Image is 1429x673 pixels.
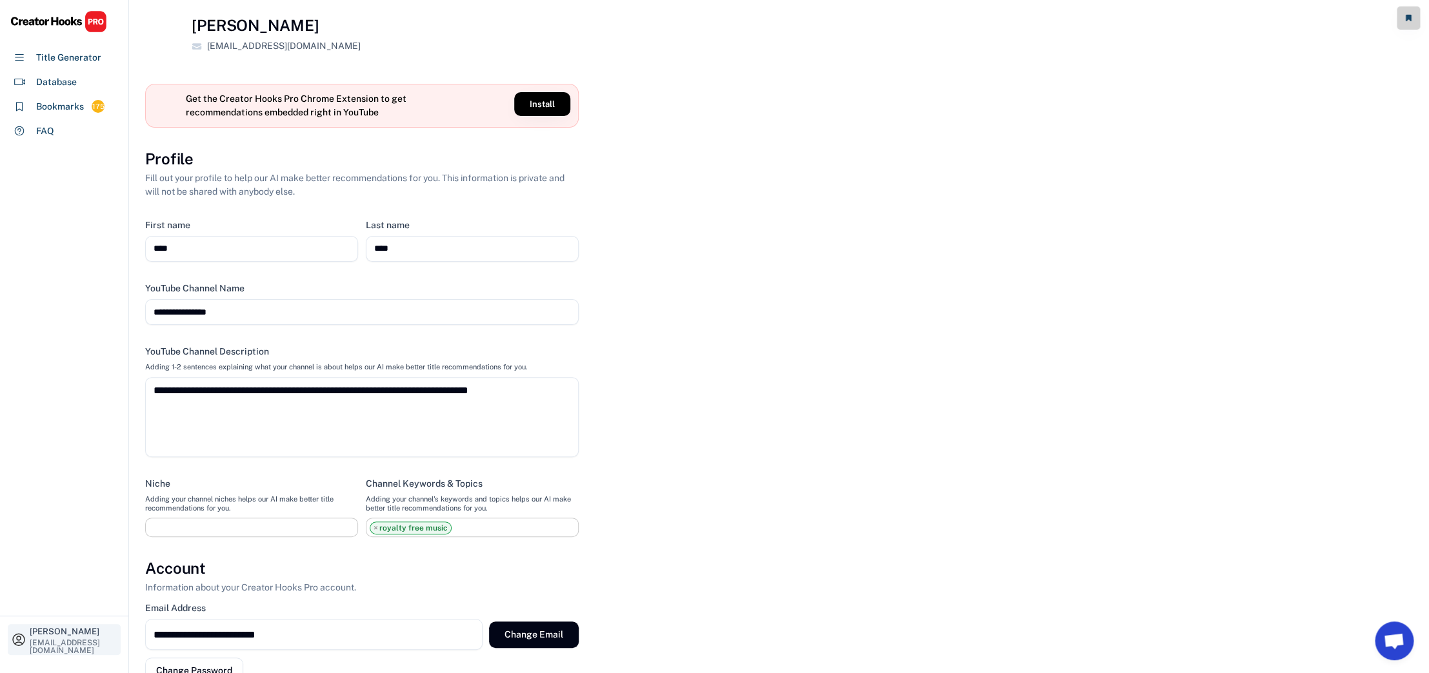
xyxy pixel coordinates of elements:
[30,627,117,636] div: [PERSON_NAME]
[145,581,356,594] div: Information about your Creator Hooks Pro account.
[154,97,179,115] img: yH5BAEAAAAALAAAAAABAAEAAAIBRAA7
[374,524,378,532] span: ×
[489,621,579,648] button: Change Email
[145,558,206,580] h3: Account
[36,124,54,138] div: FAQ
[145,494,358,513] div: Adding your channel niches helps our AI make better title recommendations for you.
[370,522,452,534] li: royalty free music
[145,478,170,489] div: Niche
[10,10,107,33] img: CHPRO%20Logo.svg
[192,15,319,35] h4: [PERSON_NAME]
[36,75,77,89] div: Database
[145,362,527,371] div: Adding 1-2 sentences explaining what your channel is about helps our AI make better title recomme...
[1375,621,1414,660] a: Open chat
[514,92,570,116] button: Install
[145,171,579,199] div: Fill out your profile to help our AI make better recommendations for you. This information is pri...
[145,148,194,170] h3: Profile
[366,219,410,231] div: Last name
[30,639,117,654] div: [EMAIL_ADDRESS][DOMAIN_NAME]
[366,478,483,489] div: Channel Keywords & Topics
[145,15,181,52] img: yH5BAEAAAAALAAAAAABAAEAAAIBRAA7
[145,346,269,357] div: YouTube Channel Description
[207,39,361,53] div: [EMAIL_ADDRESS][DOMAIN_NAME]
[186,92,412,119] div: Get the Creator Hooks Pro Chrome Extension to get recommendations embedded right in YouTube
[36,51,101,64] div: Title Generator
[145,602,206,614] div: Email Address
[366,494,579,513] div: Adding your channel's keywords and topics helps our AI make better title recommendations for you.
[145,219,190,231] div: First name
[145,282,245,294] div: YouTube Channel Name
[92,101,105,112] div: 175
[36,100,84,113] div: Bookmarks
